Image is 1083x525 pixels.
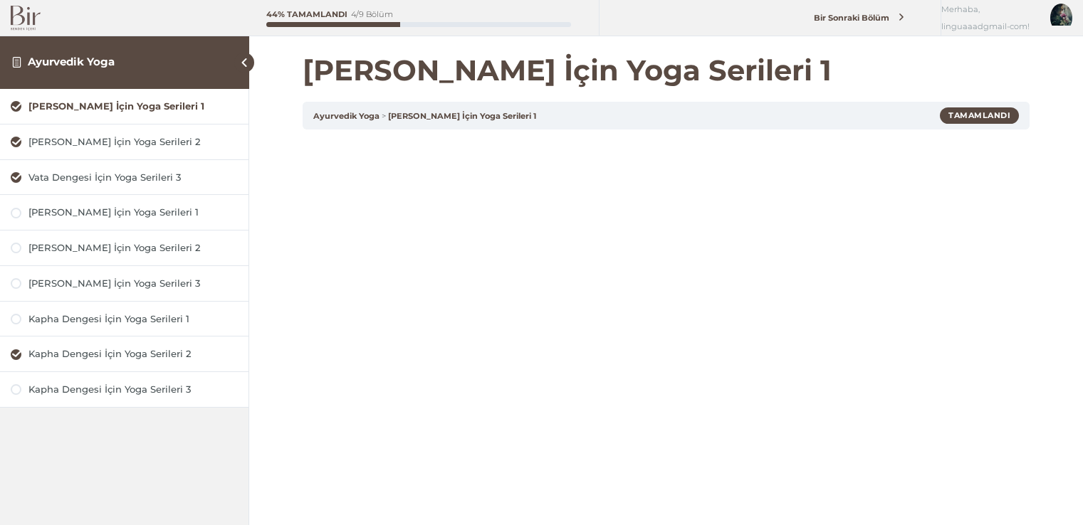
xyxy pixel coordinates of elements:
[313,111,380,121] a: Ayurvedik Yoga
[28,383,238,396] div: Kapha Dengesi İçin Yoga Serileri 3
[11,171,238,184] a: Vata Dengesi İçin Yoga Serileri 3
[806,13,898,23] span: Bir Sonraki Bölüm
[11,277,238,290] a: [PERSON_NAME] İçin Yoga Serileri 3
[28,312,238,326] div: Kapha Dengesi İçin Yoga Serileri 1
[11,100,238,113] a: [PERSON_NAME] İçin Yoga Serileri 1
[11,383,238,396] a: Kapha Dengesi İçin Yoga Serileri 3
[11,6,41,31] img: Bir Logo
[11,347,238,361] a: Kapha Dengesi İçin Yoga Serileri 2
[28,55,115,68] a: Ayurvedik Yoga
[11,241,238,255] a: [PERSON_NAME] İçin Yoga Serileri 2
[28,241,238,255] div: [PERSON_NAME] İçin Yoga Serileri 2
[1050,4,1072,26] img: AyseA1.jpg
[11,312,238,326] a: Kapha Dengesi İçin Yoga Serileri 1
[11,135,238,149] a: [PERSON_NAME] İçin Yoga Serileri 2
[388,111,536,121] a: [PERSON_NAME] İçin Yoga Serileri 1
[11,206,238,219] a: [PERSON_NAME] İçin Yoga Serileri 1
[351,11,393,18] div: 4/9 Bölüm
[28,277,238,290] div: [PERSON_NAME] İçin Yoga Serileri 3
[940,107,1019,123] div: Tamamlandı
[28,347,238,361] div: Kapha Dengesi İçin Yoga Serileri 2
[774,5,938,31] a: Bir Sonraki Bölüm
[28,135,238,149] div: [PERSON_NAME] İçin Yoga Serileri 2
[941,1,1040,35] span: Merhaba, linguaaadgmail-com!
[28,100,238,113] div: [PERSON_NAME] İçin Yoga Serileri 1
[303,53,1030,87] h1: [PERSON_NAME] İçin Yoga Serileri 1
[28,171,238,184] div: Vata Dengesi İçin Yoga Serileri 3
[28,206,238,219] div: [PERSON_NAME] İçin Yoga Serileri 1
[266,11,347,18] div: 44% Tamamlandı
